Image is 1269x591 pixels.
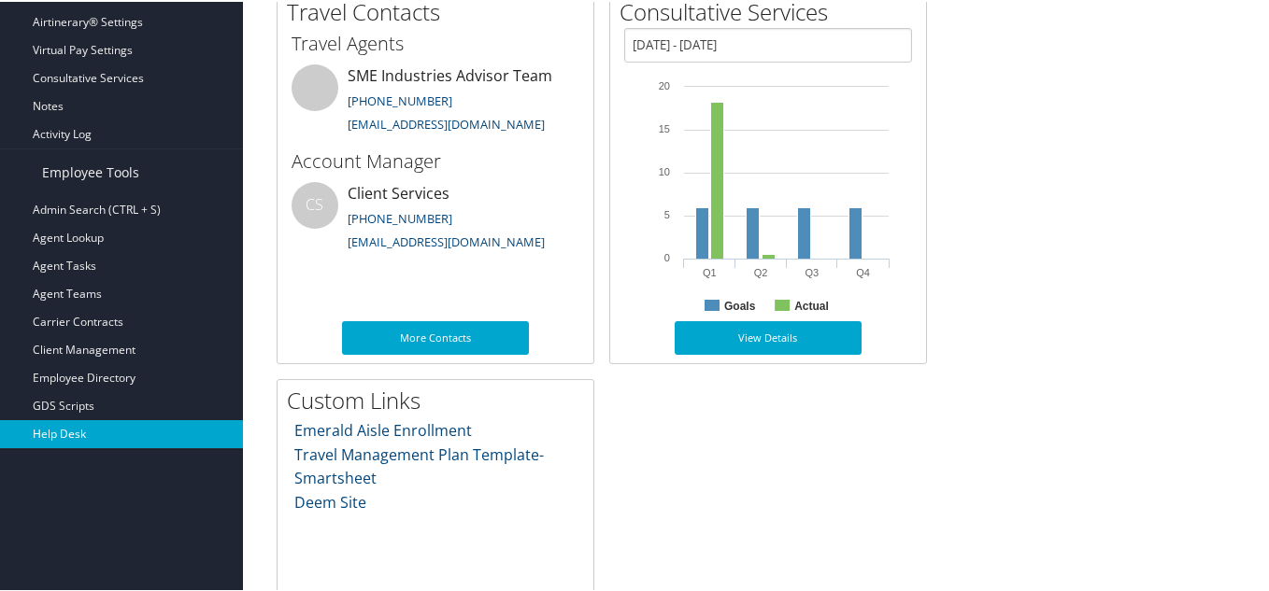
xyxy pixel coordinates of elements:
a: Deem Site [294,490,366,511]
text: Q4 [856,265,870,276]
text: Q1 [703,265,717,276]
div: CS [292,180,338,227]
a: More Contacts [342,319,529,353]
text: Goals [724,298,756,311]
text: Q2 [754,265,768,276]
h2: Custom Links [287,383,593,415]
h3: Travel Agents [292,29,579,55]
li: Client Services [282,180,589,257]
a: [EMAIL_ADDRESS][DOMAIN_NAME] [348,114,545,131]
tspan: 5 [664,207,670,218]
tspan: 10 [659,164,670,176]
li: SME Industries Advisor Team [282,63,589,139]
tspan: 0 [664,250,670,261]
text: Actual [794,298,829,311]
a: [EMAIL_ADDRESS][DOMAIN_NAME] [348,232,545,248]
a: [PHONE_NUMBER] [348,208,452,225]
h3: Account Manager [292,147,579,173]
span: Employee Tools [42,148,139,194]
a: View Details [675,319,862,353]
tspan: 20 [659,78,670,90]
text: Q3 [806,265,820,276]
a: [PHONE_NUMBER] [348,91,452,107]
tspan: 15 [659,121,670,133]
a: Travel Management Plan Template- Smartsheet [294,443,544,487]
a: Emerald Aisle Enrollment [294,418,472,439]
